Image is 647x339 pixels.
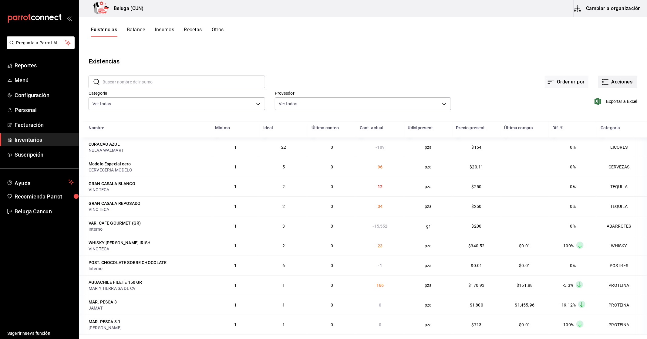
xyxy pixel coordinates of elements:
span: Pregunta a Parrot AI [16,40,65,46]
span: Menú [15,76,74,84]
div: NUEVA WALMART [89,147,208,153]
div: POST. CHOCOLATE SOBRE CHOCOLATE [89,259,167,266]
span: 1 [234,184,237,189]
div: Modelo Especial cero [89,161,131,167]
td: gr [404,216,453,236]
span: Recomienda Parrot [15,192,74,201]
span: -109 [376,145,385,150]
span: 0 [379,322,381,327]
span: 5 [282,164,285,169]
span: 2 [282,184,285,189]
td: pza [404,196,453,216]
span: 0 [331,145,333,150]
span: $0.01 [471,263,482,268]
label: Categoría [89,91,265,96]
span: 0 [331,204,333,209]
td: TEQUILA [597,196,647,216]
div: Ideal [263,125,273,130]
div: Existencias [89,57,120,66]
span: Beluga Cancun [15,207,74,215]
span: $1,455.96 [515,303,534,307]
span: $713 [472,322,482,327]
span: $154 [472,145,482,150]
button: Insumos [155,27,174,37]
td: pza [404,236,453,256]
div: Precio present. [456,125,486,130]
span: 1 [234,224,237,229]
div: Cant. actual [360,125,384,130]
span: 22 [281,145,286,150]
div: GRAN CASALA REPOSADO [89,200,140,206]
div: MAR. PESCA 3.1 [89,319,120,325]
span: 2 [282,204,285,209]
div: GRAN CASALA BLANCO [89,181,135,187]
span: 1 [234,243,237,248]
span: 1 [234,164,237,169]
span: 0 [331,322,333,327]
span: $340.52 [468,243,484,248]
div: CURACAO AZUL [89,141,120,147]
input: Buscar nombre de insumo [103,76,265,88]
td: pza [404,315,453,334]
td: pza [404,275,453,295]
span: 1 [234,283,237,288]
div: Mínimo [215,125,230,130]
td: ABARROTES [597,216,647,236]
div: MAR Y TIERRA SA DE CV [89,285,208,291]
span: -100% [562,322,574,327]
td: pza [404,177,453,196]
div: VINOTECA [89,246,208,252]
span: 0 [379,303,381,307]
span: 0% [570,184,576,189]
span: $250 [472,204,482,209]
span: 0 [331,184,333,189]
div: CERVECERIA MODELO [89,167,208,173]
a: Pregunta a Parrot AI [4,44,75,50]
span: 0 [331,283,333,288]
span: $161.88 [517,283,533,288]
span: -1 [378,263,382,268]
span: $0.01 [519,263,531,268]
span: 166 [376,283,384,288]
div: Última compra [504,125,533,130]
button: Acciones [598,76,637,88]
span: -100% [562,243,574,248]
span: Ver todos [279,101,297,107]
span: $0.01 [519,243,531,248]
div: VINOTECA [89,206,208,212]
td: pza [404,157,453,177]
span: 6 [282,263,285,268]
span: 1 [282,303,285,307]
span: 1 [234,303,237,307]
span: -5.3% [563,283,573,288]
button: Exportar a Excel [596,98,637,105]
div: JAMAT [89,305,208,311]
td: PROTEINA [597,295,647,315]
div: AGUACHILE FILETE 150 GR [89,279,142,285]
span: Sugerir nueva función [7,330,74,337]
td: POSTRES [597,256,647,275]
div: UdM present. [408,125,434,130]
span: 1 [234,204,237,209]
span: 0 [331,164,333,169]
span: Inventarios [15,136,74,144]
td: pza [404,137,453,157]
span: Personal [15,106,74,114]
span: 0 [331,224,333,229]
td: LICORES [597,137,647,157]
h3: Beluga (CUN) [109,5,144,12]
span: 1 [234,145,237,150]
span: 2 [282,243,285,248]
td: PROTEINA [597,275,647,295]
span: 0% [570,224,576,229]
div: WHISKY [PERSON_NAME] IRISH [89,240,150,246]
div: [PERSON_NAME] [89,325,149,331]
button: Otros [212,27,224,37]
button: open_drawer_menu [67,16,72,21]
span: 0 [331,243,333,248]
span: 0 [331,303,333,307]
td: CERVEZAS [597,157,647,177]
button: Ordenar por [545,76,588,88]
label: Proveedor [275,91,451,96]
